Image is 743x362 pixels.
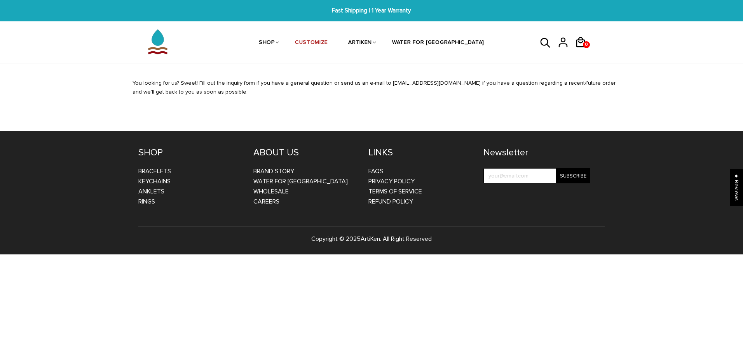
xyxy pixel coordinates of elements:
[730,169,743,206] div: Click to open Judge.me floating reviews tab
[138,178,171,185] a: Keychains
[368,198,413,205] a: Refund Policy
[259,23,275,64] a: SHOP
[138,147,242,158] h4: SHOP
[138,167,171,175] a: Bracelets
[368,167,383,175] a: FAQs
[253,178,348,185] a: WATER FOR [GEOGRAPHIC_DATA]
[368,147,472,158] h4: LINKS
[483,147,590,158] h4: Newsletter
[138,234,605,244] p: Copyright © 2025 . All Right Reserved
[392,23,484,64] a: WATER FOR [GEOGRAPHIC_DATA]
[575,50,592,52] a: 0
[138,198,155,205] a: Rings
[368,178,415,185] a: Privacy Policy
[368,188,422,195] a: Terms of Service
[138,188,164,195] a: Anklets
[253,188,289,195] a: WHOLESALE
[361,235,380,243] a: ArtiKen
[483,168,590,183] input: your@email.com
[127,79,624,105] div: You looking for us? Sweet! Fill out the inquiry form if you have a general question or send us an...
[253,167,294,175] a: BRAND STORY
[253,198,279,205] a: CAREERS
[228,6,516,15] span: Fast Shipping | 1 Year Warranty
[583,39,590,50] span: 0
[253,147,357,158] h4: ABOUT US
[348,23,372,64] a: ARTIKEN
[556,168,590,183] input: Subscribe
[295,23,328,64] a: CUSTOMIZE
